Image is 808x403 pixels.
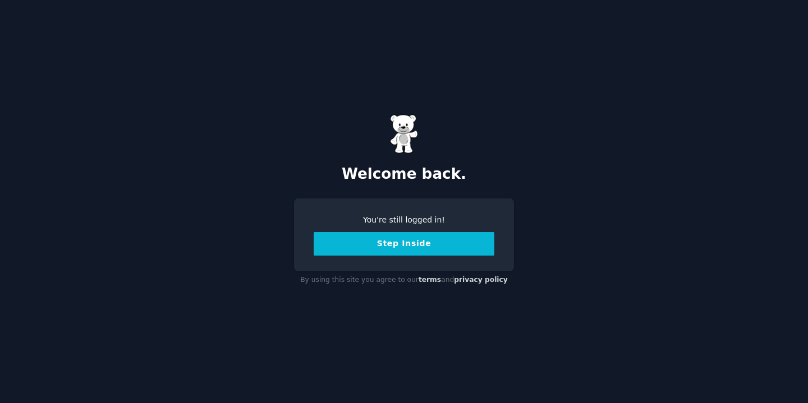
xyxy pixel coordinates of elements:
a: terms [419,276,441,284]
img: Gummy Bear [390,114,418,154]
a: Step Inside [314,239,494,248]
div: You're still logged in! [314,214,494,226]
h2: Welcome back. [294,165,514,183]
button: Step Inside [314,232,494,256]
div: By using this site you agree to our and [294,271,514,289]
a: privacy policy [454,276,508,284]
